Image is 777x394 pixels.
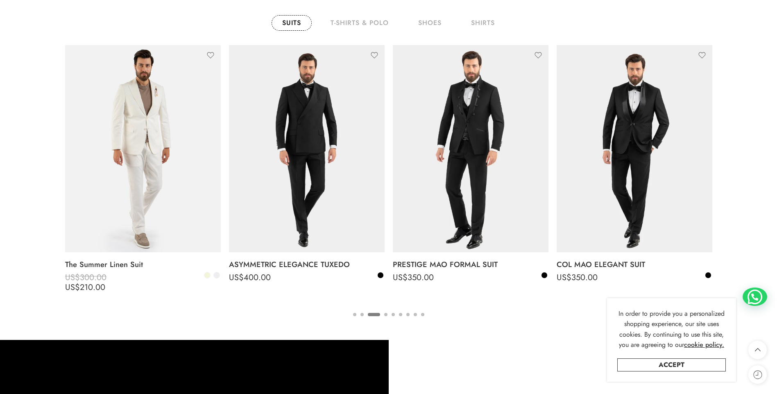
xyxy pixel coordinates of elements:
a: COL MAO ELEGANT SUIT [557,256,712,273]
a: The Summer Linen Suit [65,256,221,273]
a: Black [705,272,712,279]
a: Black [541,272,548,279]
span: US$ [229,272,244,283]
bdi: 350.00 [557,272,598,283]
a: ASYMMETRIC ELEGANCE TUXEDO [229,256,385,273]
span: US$ [65,272,80,283]
span: In order to provide you a personalized shopping experience, our site uses cookies. By continuing ... [618,309,725,350]
bdi: 400.00 [229,272,271,283]
a: shoes [408,15,452,31]
bdi: 350.00 [393,272,434,283]
a: Off-White [213,272,220,279]
a: T-Shirts & Polo [320,15,399,31]
bdi: 300.00 [65,272,106,283]
span: US$ [65,281,80,293]
a: PRESTIGE MAO FORMAL SUIT [393,256,548,273]
a: Accept [617,358,726,371]
a: cookie policy. [684,340,724,350]
a: shirts [460,15,505,31]
span: US$ [393,272,408,283]
bdi: 210.00 [65,281,105,293]
a: Black [377,272,384,279]
a: Suits [272,15,312,31]
a: Beige [204,272,211,279]
span: US$ [557,272,571,283]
